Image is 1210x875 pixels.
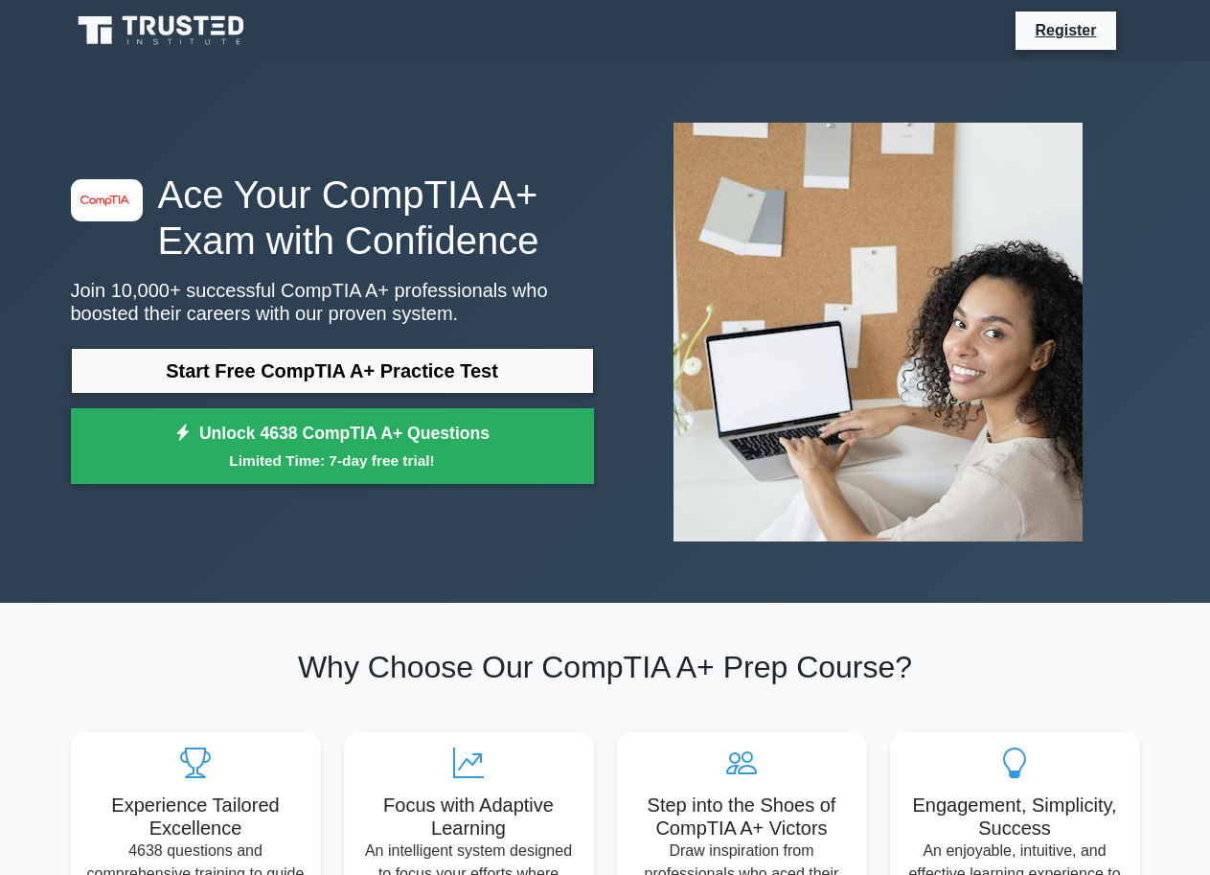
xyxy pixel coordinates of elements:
h5: Experience Tailored Excellence [86,794,306,840]
h5: Step into the Shoes of CompTIA A+ Victors [632,794,852,840]
h5: Engagement, Simplicity, Success [905,794,1125,840]
a: Unlock 4638 CompTIA A+ QuestionsLimited Time: 7-day free trial! [71,408,594,485]
a: Register [1023,18,1107,42]
h1: Ace Your CompTIA A+ Exam with Confidence [71,172,594,264]
p: Join 10,000+ successful CompTIA A+ professionals who boosted their careers with our proven system. [71,279,594,325]
h2: Why Choose Our CompTIA A+ Prep Course? [71,649,1140,685]
h5: Focus with Adaptive Learning [359,794,579,840]
a: Start Free CompTIA A+ Practice Test [71,348,594,394]
small: Limited Time: 7-day free trial! [95,449,570,472]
